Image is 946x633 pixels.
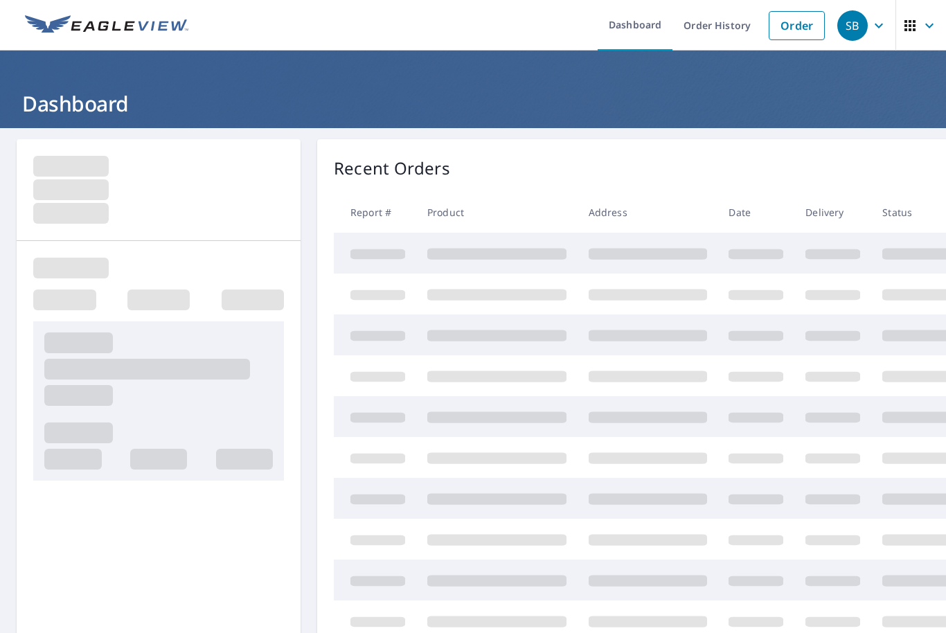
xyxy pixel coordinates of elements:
[837,10,868,41] div: SB
[578,192,718,233] th: Address
[794,192,871,233] th: Delivery
[717,192,794,233] th: Date
[416,192,578,233] th: Product
[334,192,416,233] th: Report #
[334,156,450,181] p: Recent Orders
[769,11,825,40] a: Order
[25,15,188,36] img: EV Logo
[17,89,929,118] h1: Dashboard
